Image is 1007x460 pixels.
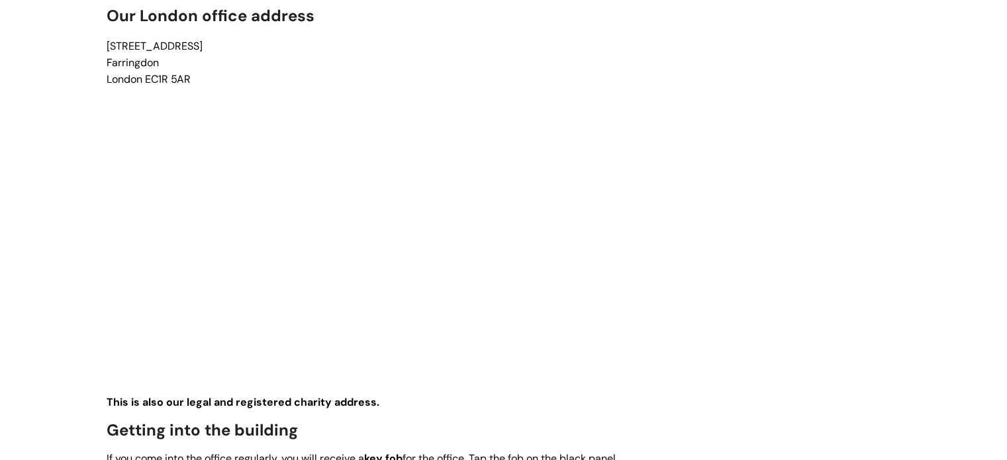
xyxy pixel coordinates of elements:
[107,96,504,394] iframe: Google map of EC1R 5AR
[107,5,314,26] span: Our London office address
[107,395,379,409] strong: This is also our legal and registered charity address.
[107,39,203,86] span: [STREET_ADDRESS] Farringdon London EC1R 5AR
[107,420,298,440] span: Getting into the building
